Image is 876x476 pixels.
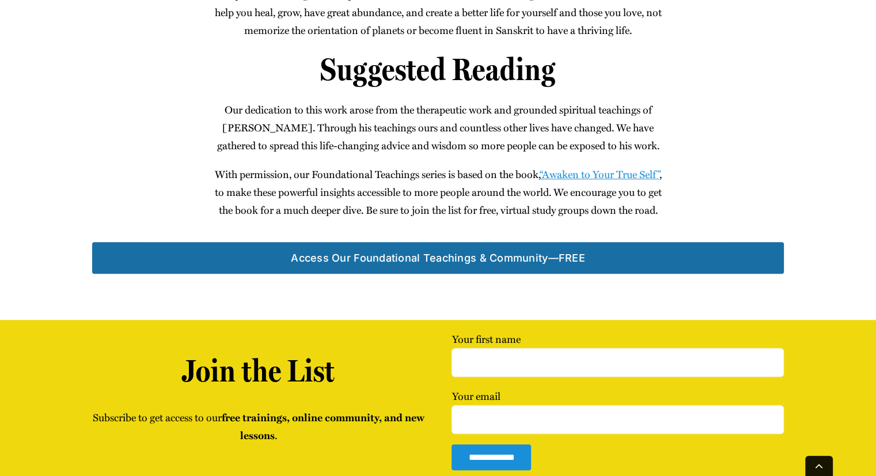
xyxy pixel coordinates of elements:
[222,410,424,443] strong: free train­ings, online com­mu­ni­ty, and new lessons
[452,330,783,470] form: Contact form
[92,352,424,390] h2: Join the List
[212,165,663,219] p: With per­mis­sion, our Foun­da­tion­al Teach­ings series is based on the book, , to make these po...
[540,167,659,182] a: “Awak­en to Your True Self”
[92,242,783,274] a: Access Our Foun­da­tion­al Teach­ings & Community—FREE
[212,101,663,154] p: Our ded­i­ca­tion to this work arose from the ther­a­peu­tic work and ground­ed spir­i­tu­al teac...
[452,348,783,377] input: Your first name
[452,331,783,368] label: Your first name
[92,409,424,444] p: Sub­scribe to get access to our .
[212,51,663,88] h2: Suggested Reading
[291,252,585,264] span: Access Our Foun­da­tion­al Teach­ings & Community—FREE
[452,388,783,425] label: Your email
[452,405,783,434] input: Your email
